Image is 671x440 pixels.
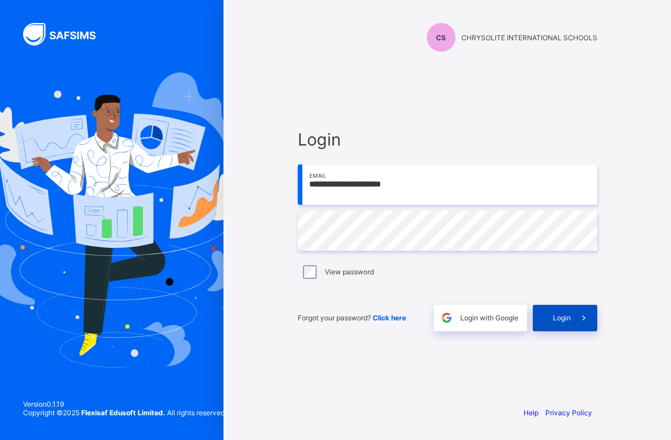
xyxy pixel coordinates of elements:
[545,408,592,417] a: Privacy Policy
[23,23,109,45] img: SAFSIMS Logo
[436,33,446,42] span: CS
[325,267,374,276] label: View password
[440,311,453,324] img: google.396cfc9801f0270233282035f929180a.svg
[81,408,165,417] strong: Flexisaf Edusoft Limited.
[23,408,226,417] span: Copyright © 2025 All rights reserved.
[298,313,406,322] span: Forgot your password?
[23,400,226,408] span: Version 0.1.19
[553,313,571,322] span: Login
[524,408,539,417] a: Help
[298,129,597,150] span: Login
[461,33,597,42] span: CHRYSOLITE INTERNATIONAL SCHOOLS
[373,313,406,322] a: Click here
[460,313,518,322] span: Login with Google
